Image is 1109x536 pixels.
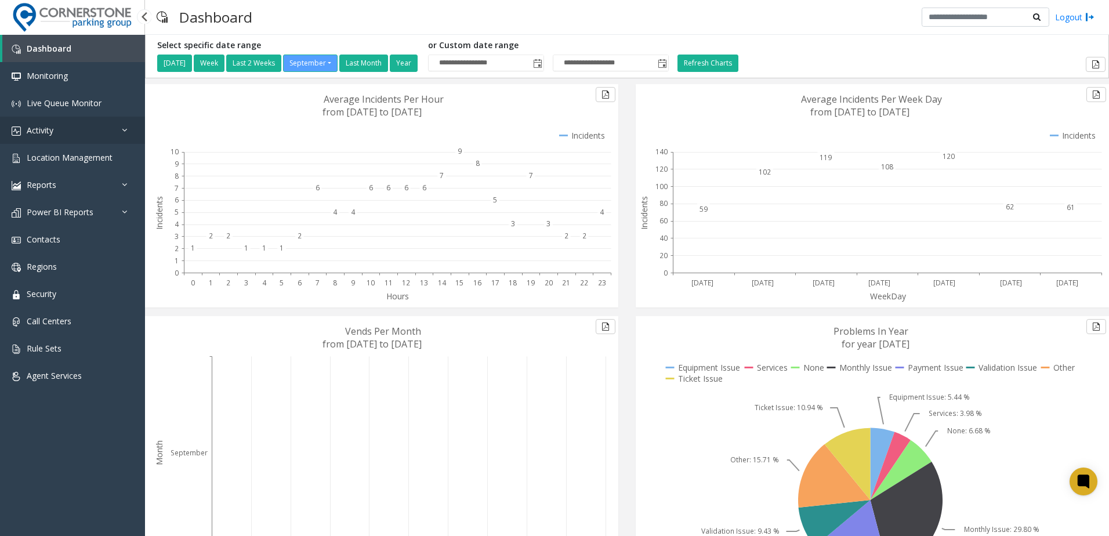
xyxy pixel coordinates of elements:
[1086,87,1106,102] button: Export to pdf
[194,55,224,72] button: Week
[455,278,463,288] text: 15
[262,278,267,288] text: 4
[175,207,179,217] text: 5
[664,268,668,278] text: 0
[175,231,179,241] text: 3
[600,207,604,217] text: 4
[12,126,21,136] img: 'icon'
[157,3,168,31] img: pageIcon
[27,207,93,218] span: Power BI Reports
[154,440,165,465] text: Month
[339,55,388,72] button: Last Month
[12,45,21,54] img: 'icon'
[12,263,21,272] img: 'icon'
[1056,278,1078,288] text: [DATE]
[730,455,779,465] text: Other: 15.71 %
[175,244,179,253] text: 2
[333,278,337,288] text: 8
[933,278,955,288] text: [DATE]
[440,171,444,180] text: 7
[943,151,955,161] text: 120
[386,291,409,302] text: Hours
[324,93,444,106] text: Average Incidents Per Hour
[801,93,942,106] text: Average Incidents Per Week Day
[691,278,713,288] text: [DATE]
[298,278,302,288] text: 6
[27,179,56,190] span: Reports
[173,3,258,31] h3: Dashboard
[322,106,422,118] text: from [DATE] to [DATE]
[351,207,356,217] text: 4
[531,55,543,71] span: Toggle popup
[545,278,553,288] text: 20
[322,338,422,350] text: from [DATE] to [DATE]
[476,158,480,168] text: 8
[369,183,373,193] text: 6
[598,278,606,288] text: 23
[390,55,418,72] button: Year
[12,154,21,163] img: 'icon'
[244,243,248,253] text: 1
[1006,202,1014,212] text: 62
[759,167,771,177] text: 102
[1067,202,1075,212] text: 61
[280,243,284,253] text: 1
[27,43,71,54] span: Dashboard
[582,231,586,241] text: 2
[280,278,284,288] text: 5
[171,448,208,458] text: September
[157,55,192,72] button: [DATE]
[333,207,338,217] text: 4
[458,146,462,156] text: 9
[655,182,668,191] text: 100
[2,35,145,62] a: Dashboard
[659,216,668,226] text: 60
[659,233,668,243] text: 40
[27,288,56,299] span: Security
[12,72,21,81] img: 'icon'
[244,278,248,288] text: 3
[175,183,179,193] text: 7
[27,261,57,272] span: Regions
[881,162,893,172] text: 108
[27,125,53,136] span: Activity
[175,268,179,278] text: 0
[420,278,428,288] text: 13
[191,278,195,288] text: 0
[316,278,320,288] text: 7
[546,219,550,229] text: 3
[209,231,213,241] text: 2
[12,345,21,354] img: 'icon'
[659,251,668,260] text: 20
[810,106,909,118] text: from [DATE] to [DATE]
[191,243,195,253] text: 1
[12,99,21,108] img: 'icon'
[175,171,179,181] text: 8
[316,183,320,193] text: 6
[511,219,515,229] text: 3
[157,41,419,50] h5: Select specific date range
[12,208,21,218] img: 'icon'
[12,317,21,327] img: 'icon'
[655,147,668,157] text: 140
[226,278,230,288] text: 2
[1000,278,1022,288] text: [DATE]
[813,278,835,288] text: [DATE]
[404,183,408,193] text: 6
[175,256,179,266] text: 1
[947,426,991,436] text: None: 6.68 %
[1085,11,1094,23] img: logout
[677,55,738,72] button: Refresh Charts
[27,316,71,327] span: Call Centers
[345,325,421,338] text: Vends Per Month
[175,195,179,205] text: 6
[527,278,535,288] text: 19
[428,41,669,50] h5: or Custom date range
[175,159,179,169] text: 9
[175,219,179,229] text: 4
[700,204,708,214] text: 59
[27,370,82,381] span: Agent Services
[820,153,832,162] text: 119
[564,231,568,241] text: 2
[639,196,650,230] text: Incidents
